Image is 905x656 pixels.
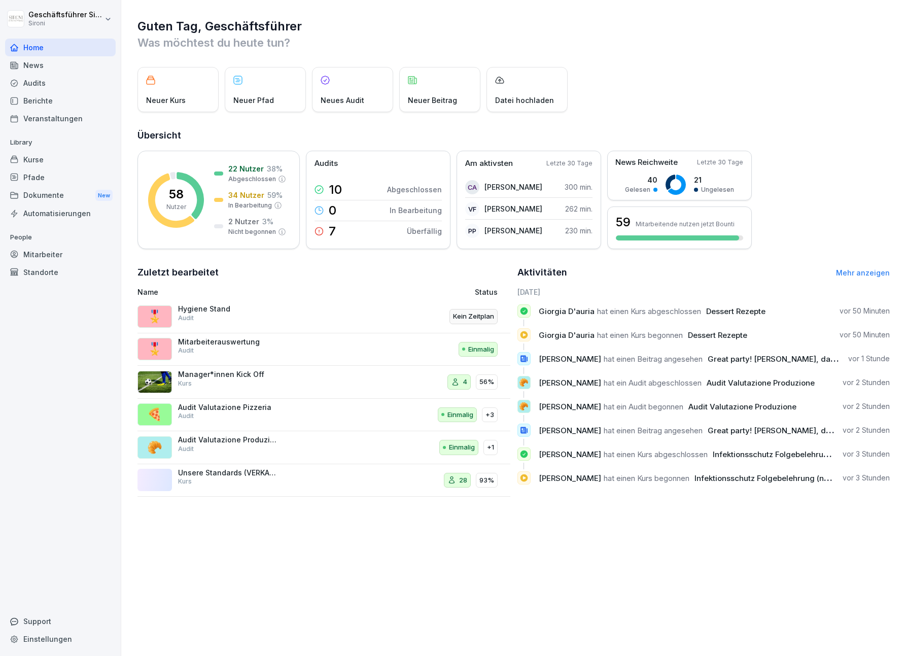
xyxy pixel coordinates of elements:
[137,128,890,143] h2: Übersicht
[565,182,593,192] p: 300 min.
[228,201,272,210] p: In Bearbeitung
[137,431,510,464] a: 🥐Audit Valutazione ProduzioneAuditEinmalig+1
[178,346,194,355] p: Audit
[604,378,702,388] span: hat ein Audit abgeschlossen
[636,220,735,228] p: Mitarbeitende nutzen jetzt Bounti
[539,450,601,459] span: [PERSON_NAME]
[137,265,510,280] h2: Zuletzt bearbeitet
[387,184,442,195] p: Abgeschlossen
[5,263,116,281] a: Standorte
[178,411,194,421] p: Audit
[465,202,479,216] div: VF
[267,163,283,174] p: 38 %
[468,344,494,355] p: Einmalig
[843,425,890,435] p: vor 2 Stunden
[565,203,593,214] p: 262 min.
[228,227,276,236] p: Nicht begonnen
[495,95,554,106] p: Datei hochladen
[262,216,273,227] p: 3 %
[485,410,494,420] p: +3
[28,11,102,19] p: Geschäftsführer Sironi
[539,354,601,364] span: [PERSON_NAME]
[707,378,815,388] span: Audit Valutazione Produzione
[449,442,475,453] p: Einmalig
[539,473,601,483] span: [PERSON_NAME]
[713,450,893,459] span: Infektionsschutz Folgebelehrung (nach §43 IfSG)
[463,377,467,387] p: 4
[604,426,703,435] span: hat einen Beitrag angesehen
[5,134,116,151] p: Library
[694,175,734,185] p: 21
[28,20,102,27] p: Sironi
[5,39,116,56] a: Home
[465,158,513,169] p: Am aktivsten
[487,442,494,453] p: +1
[484,203,542,214] p: [PERSON_NAME]
[546,159,593,168] p: Letzte 30 Tage
[147,340,162,358] p: 🎖️
[519,375,529,390] p: 🥐
[5,186,116,205] div: Dokumente
[147,405,162,424] p: 🍕
[147,307,162,326] p: 🎖️
[843,401,890,411] p: vor 2 Stunden
[539,306,595,316] span: Giorgia D'auria
[137,34,890,51] p: Was möchtest du heute tun?
[233,95,274,106] p: Neuer Pfad
[517,287,890,297] h6: [DATE]
[137,371,172,393] img: i4ui5288c8k9896awxn1tre9.png
[166,202,186,212] p: Nutzer
[178,477,192,486] p: Kurs
[840,330,890,340] p: vor 50 Minuten
[539,378,601,388] span: [PERSON_NAME]
[137,464,510,497] a: Unsere Standards (VERKAUF)Kurs2893%
[137,300,510,333] a: 🎖️Hygiene StandAuditKein Zeitplan
[390,205,442,216] p: In Bearbeitung
[539,402,601,411] span: [PERSON_NAME]
[565,225,593,236] p: 230 min.
[447,410,473,420] p: Einmalig
[843,377,890,388] p: vor 2 Stunden
[517,265,567,280] h2: Aktivitäten
[5,110,116,127] a: Veranstaltungen
[615,157,678,168] p: News Reichweite
[5,630,116,648] a: Einstellungen
[5,168,116,186] div: Pfade
[5,92,116,110] a: Berichte
[178,435,280,444] p: Audit Valutazione Produzione
[475,287,498,297] p: Status
[479,377,494,387] p: 56%
[625,175,657,185] p: 40
[321,95,364,106] p: Neues Audit
[329,204,336,217] p: 0
[701,185,734,194] p: Ungelesen
[408,95,457,106] p: Neuer Beitrag
[178,444,194,454] p: Audit
[315,158,338,169] p: Audits
[694,473,875,483] span: Infektionsschutz Folgebelehrung (nach §43 IfSG)
[137,366,510,399] a: Manager*innen Kick OffKurs456%
[519,399,529,413] p: 🥐
[604,354,703,364] span: hat einen Beitrag angesehen
[843,473,890,483] p: vor 3 Stunden
[228,175,276,184] p: Abgeschlossen
[5,612,116,630] div: Support
[228,190,264,200] p: 34 Nutzer
[228,216,259,227] p: 2 Nutzer
[137,287,370,297] p: Name
[604,402,683,411] span: hat ein Audit begonnen
[604,473,689,483] span: hat einen Kurs begonnen
[95,190,113,201] div: New
[836,268,890,277] a: Mehr anzeigen
[178,370,280,379] p: Manager*innen Kick Off
[137,18,890,34] h1: Guten Tag, Geschäftsführer
[5,204,116,222] a: Automatisierungen
[5,151,116,168] div: Kurse
[539,426,601,435] span: [PERSON_NAME]
[453,312,494,322] p: Kein Zeitplan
